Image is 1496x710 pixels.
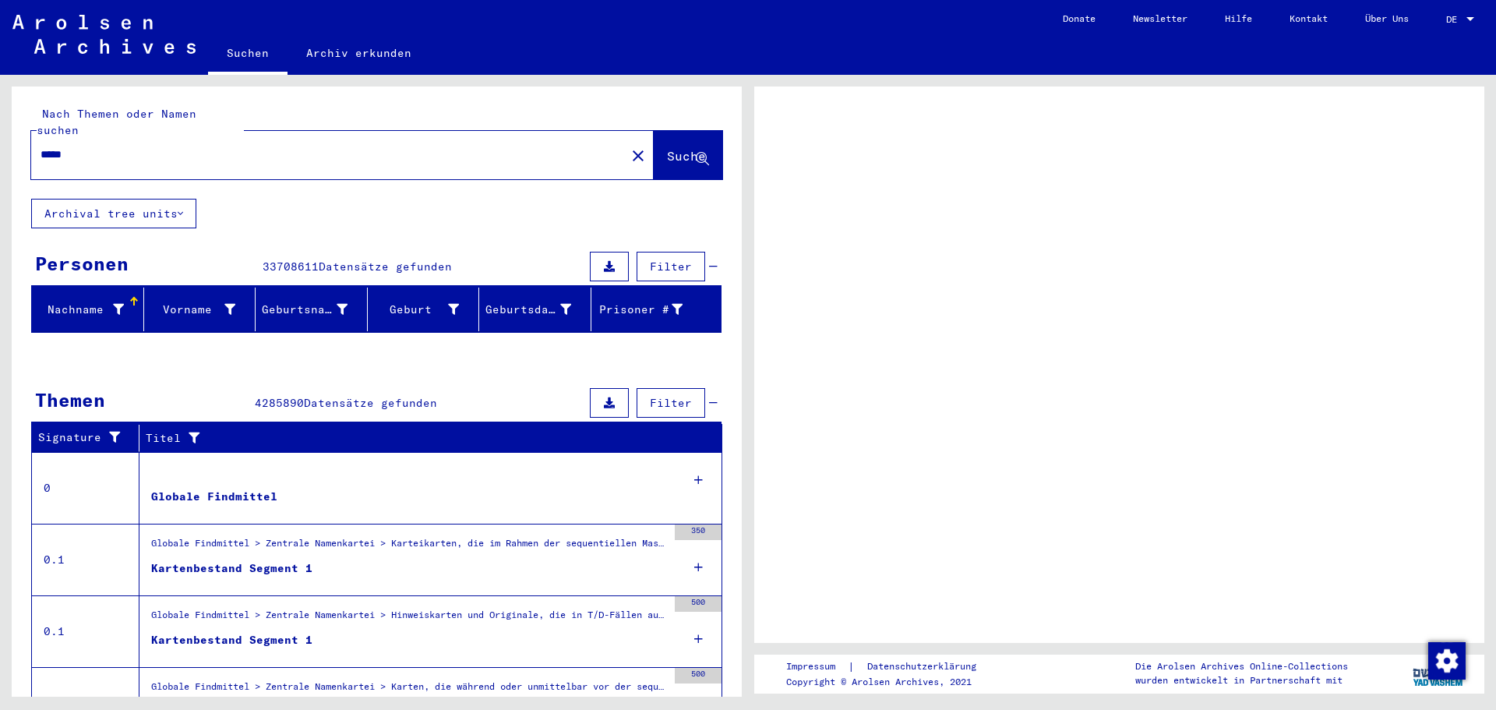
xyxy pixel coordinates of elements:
div: | [786,659,995,675]
button: Filter [637,252,705,281]
div: Geburt‏ [374,302,460,318]
a: Archiv erkunden [288,34,430,72]
mat-header-cell: Prisoner # [591,288,722,331]
a: Datenschutzerklärung [855,659,995,675]
mat-header-cell: Geburtsname [256,288,368,331]
div: Personen [35,249,129,277]
p: wurden entwickelt in Partnerschaft mit [1135,673,1348,687]
img: Arolsen_neg.svg [12,15,196,54]
div: Geburtsdatum [485,302,571,318]
div: Kartenbestand Segment 1 [151,632,312,648]
img: Zustimmung ändern [1428,642,1466,680]
div: Globale Findmittel > Zentrale Namenkartei > Karten, die während oder unmittelbar vor der sequenti... [151,680,667,701]
mat-label: Nach Themen oder Namen suchen [37,107,196,137]
div: Titel [146,426,707,450]
span: 33708611 [263,260,319,274]
mat-header-cell: Vorname [144,288,256,331]
div: Geburtsname [262,302,348,318]
span: Filter [650,260,692,274]
div: Kartenbestand Segment 1 [151,560,312,577]
td: 0 [32,452,139,524]
img: yv_logo.png [1410,654,1468,693]
td: 0.1 [32,595,139,667]
div: Titel [146,430,691,447]
div: 350 [675,525,722,540]
span: Suche [667,148,706,164]
p: Copyright © Arolsen Archives, 2021 [786,675,995,689]
div: Globale Findmittel [151,489,277,505]
div: 500 [675,596,722,612]
div: Themen [35,386,105,414]
div: Vorname [150,297,256,322]
span: 4285890 [255,396,304,410]
span: Datensätze gefunden [319,260,452,274]
button: Filter [637,388,705,418]
span: DE [1446,14,1463,25]
div: Globale Findmittel > Zentrale Namenkartei > Karteikarten, die im Rahmen der sequentiellen Massend... [151,536,667,558]
div: Prisoner # [598,297,703,322]
button: Clear [623,140,654,171]
span: Filter [650,396,692,410]
a: Suchen [208,34,288,75]
div: Geburtsdatum [485,297,591,322]
div: Signature [38,426,143,450]
div: Prisoner # [598,302,683,318]
div: Signature [38,429,127,446]
span: Datensätze gefunden [304,396,437,410]
mat-header-cell: Geburtsdatum [479,288,591,331]
div: Vorname [150,302,236,318]
div: 500 [675,668,722,684]
div: Geburtsname [262,297,367,322]
a: Impressum [786,659,848,675]
mat-header-cell: Geburt‏ [368,288,480,331]
mat-header-cell: Nachname [32,288,144,331]
div: Nachname [38,297,143,322]
button: Suche [654,131,722,179]
div: Globale Findmittel > Zentrale Namenkartei > Hinweiskarten und Originale, die in T/D-Fällen aufgef... [151,608,667,630]
mat-icon: close [629,147,647,165]
td: 0.1 [32,524,139,595]
p: Die Arolsen Archives Online-Collections [1135,659,1348,673]
button: Archival tree units [31,199,196,228]
div: Geburt‏ [374,297,479,322]
div: Nachname [38,302,124,318]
